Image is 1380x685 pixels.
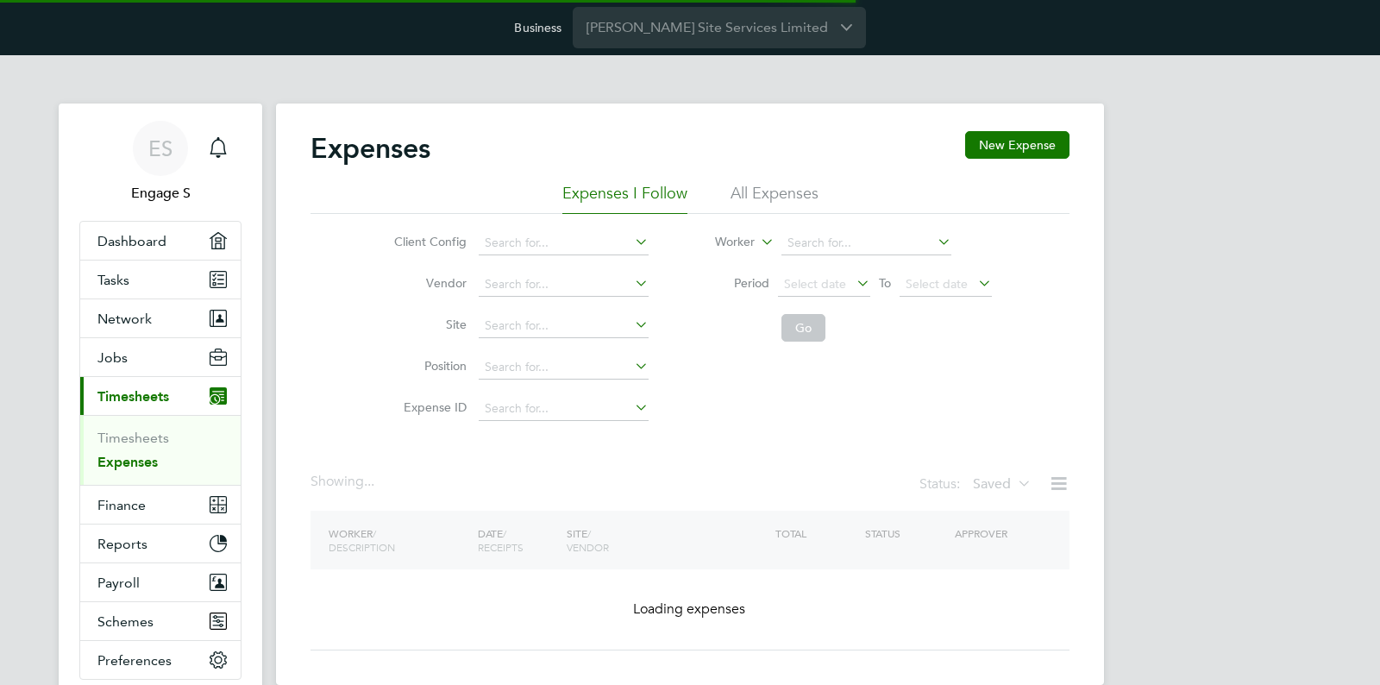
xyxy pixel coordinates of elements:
a: Tasks [80,261,241,299]
button: Preferences [80,641,241,679]
li: Expenses I Follow [562,183,687,214]
input: Search for... [781,231,951,255]
label: Site [389,317,467,332]
label: Business [514,20,561,35]
input: Search for... [479,314,649,338]
span: Select date [784,276,846,292]
button: Schemes [80,602,241,640]
button: Timesheets [80,377,241,415]
label: Period [692,275,769,291]
li: All Expenses [731,183,819,214]
div: Timesheets [80,415,241,485]
button: Reports [80,525,241,562]
span: Tasks [97,272,129,288]
span: Timesheets [97,388,169,405]
a: ESEngage S [79,121,241,204]
span: To [874,272,896,294]
button: New Expense [965,131,1069,159]
label: Vendor [389,275,467,291]
label: Saved [973,475,1032,493]
input: Search for... [479,397,649,421]
a: Timesheets [97,430,169,446]
div: Showing [310,473,378,491]
div: Status: [919,473,1035,497]
label: Position [389,358,467,374]
span: Preferences [97,652,172,669]
a: Dashboard [80,222,241,260]
label: Worker [677,234,755,251]
label: Expense ID [389,399,467,415]
label: Client Config [389,234,467,249]
input: Search for... [479,273,649,297]
span: ... [364,473,374,490]
span: Network [97,311,152,327]
input: Search for... [479,231,649,255]
span: Select date [906,276,968,292]
a: Expenses [97,454,158,470]
span: Schemes [97,613,154,630]
h2: Expenses [310,131,430,166]
span: Reports [97,536,147,552]
span: Jobs [97,349,128,366]
button: Jobs [80,338,241,376]
span: Dashboard [97,233,166,249]
input: Search for... [479,355,649,380]
button: Finance [80,486,241,524]
button: Network [80,299,241,337]
span: ES [148,137,172,160]
span: Finance [97,497,146,513]
span: Payroll [97,575,140,591]
span: Engage S [79,183,241,204]
button: Go [781,314,825,342]
button: Payroll [80,563,241,601]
